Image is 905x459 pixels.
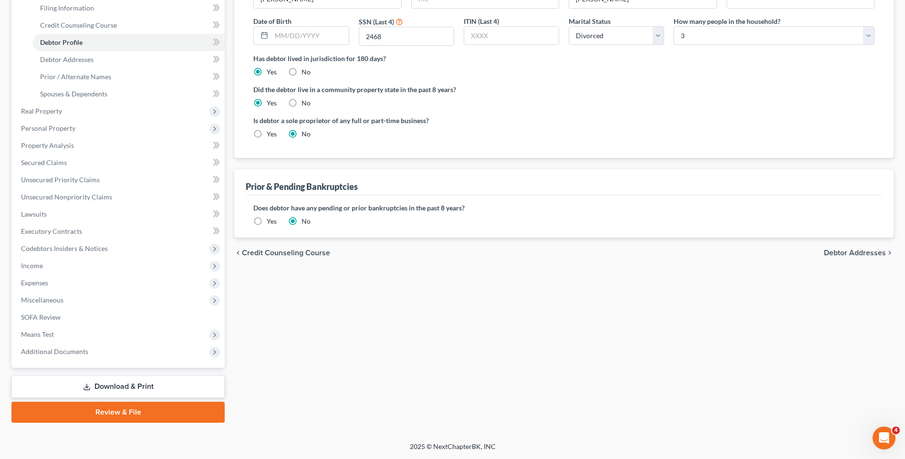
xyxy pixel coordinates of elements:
label: Marital Status [569,16,611,26]
span: Unsecured Priority Claims [21,176,100,184]
span: Means Test [21,330,54,338]
label: Yes [267,67,277,77]
i: chevron_left [234,249,242,257]
input: XXXX [464,27,559,45]
span: Unsecured Nonpriority Claims [21,193,112,201]
button: chevron_left Credit Counseling Course [234,249,330,257]
label: How many people in the household? [674,16,780,26]
span: Miscellaneous [21,296,63,304]
a: Unsecured Nonpriority Claims [13,188,225,206]
span: 4 [892,427,900,434]
span: Income [21,261,43,270]
a: Debtor Profile [32,34,225,51]
a: SOFA Review [13,309,225,326]
span: Codebtors Insiders & Notices [21,244,108,252]
span: Personal Property [21,124,75,132]
label: No [302,67,311,77]
a: Lawsuits [13,206,225,223]
i: chevron_right [886,249,894,257]
label: SSN (Last 4) [359,17,394,27]
span: Credit Counseling Course [40,21,117,29]
span: Spouses & Dependents [40,90,107,98]
a: Prior / Alternate Names [32,68,225,85]
span: Executory Contracts [21,227,82,235]
label: Date of Birth [253,16,291,26]
span: Expenses [21,279,48,287]
span: Debtor Addresses [824,249,886,257]
label: Is debtor a sole proprietor of any full or part-time business? [253,115,559,125]
span: Prior / Alternate Names [40,73,111,81]
span: Property Analysis [21,141,74,149]
span: Additional Documents [21,347,88,355]
a: Unsecured Priority Claims [13,171,225,188]
label: Has debtor lived in jurisdiction for 180 days? [253,53,874,63]
a: Debtor Addresses [32,51,225,68]
span: Secured Claims [21,158,67,167]
a: Download & Print [11,376,225,398]
iframe: Intercom live chat [873,427,895,449]
label: Does debtor have any pending or prior bankruptcies in the past 8 years? [253,203,874,213]
label: Did the debtor live in a community property state in the past 8 years? [253,84,874,94]
button: Debtor Addresses chevron_right [824,249,894,257]
a: Credit Counseling Course [32,17,225,34]
div: 2025 © NextChapterBK, INC [181,442,725,459]
span: Filing Information [40,4,94,12]
span: Debtor Addresses [40,55,94,63]
label: Yes [267,217,277,226]
div: Prior & Pending Bankruptcies [246,181,358,192]
a: Spouses & Dependents [32,85,225,103]
span: Debtor Profile [40,38,83,46]
input: XXXX [359,27,454,45]
span: Lawsuits [21,210,47,218]
input: MM/DD/YYYY [271,27,348,45]
label: Yes [267,98,277,108]
label: Yes [267,129,277,139]
a: Property Analysis [13,137,225,154]
span: Credit Counseling Course [242,249,330,257]
a: Executory Contracts [13,223,225,240]
label: No [302,98,311,108]
label: ITIN (Last 4) [464,16,499,26]
span: SOFA Review [21,313,61,321]
a: Review & File [11,402,225,423]
label: No [302,129,311,139]
label: No [302,217,311,226]
a: Secured Claims [13,154,225,171]
span: Real Property [21,107,62,115]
